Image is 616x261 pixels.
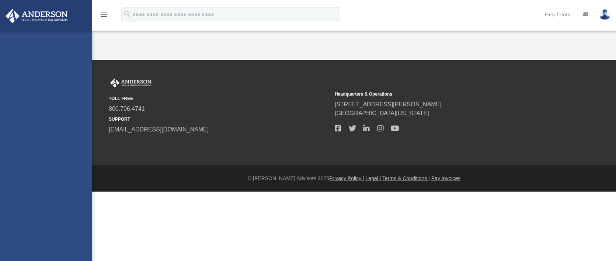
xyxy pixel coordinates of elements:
a: [EMAIL_ADDRESS][DOMAIN_NAME] [109,126,209,133]
a: Privacy Policy | [329,175,364,181]
a: Legal | [366,175,381,181]
a: menu [100,14,108,19]
a: [GEOGRAPHIC_DATA][US_STATE] [335,110,429,116]
a: [STREET_ADDRESS][PERSON_NAME] [335,101,442,107]
img: Anderson Advisors Platinum Portal [109,78,153,88]
small: SUPPORT [109,116,330,123]
img: User Pic [599,9,610,20]
a: Terms & Conditions | [382,175,430,181]
img: Anderson Advisors Platinum Portal [3,9,70,23]
i: search [123,10,131,18]
a: 800.706.4741 [109,106,145,112]
small: TOLL FREE [109,95,330,102]
small: Headquarters & Operations [335,91,556,97]
i: menu [100,10,108,19]
a: Pay Invoices [431,175,460,181]
div: © [PERSON_NAME] Advisors 2025 [92,175,616,182]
